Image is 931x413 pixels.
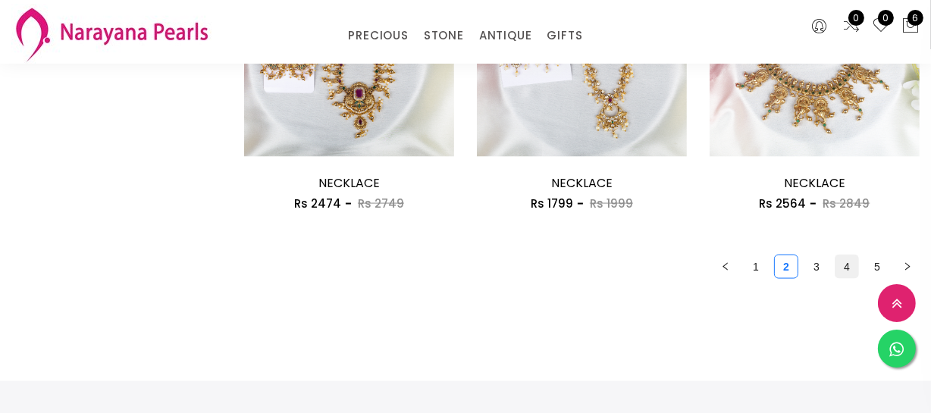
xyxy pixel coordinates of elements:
[866,255,889,278] a: 5
[901,17,920,36] button: 6
[294,196,341,211] span: Rs 2474
[358,196,404,211] span: Rs 2749
[721,262,730,271] span: left
[907,10,923,26] span: 6
[823,196,870,211] span: Rs 2849
[744,255,768,279] li: 1
[835,255,859,279] li: 4
[903,262,912,271] span: right
[547,24,582,47] a: GIFTS
[895,255,920,279] button: right
[878,10,894,26] span: 0
[713,255,738,279] button: left
[872,17,890,36] a: 0
[424,24,464,47] a: STONE
[784,174,845,192] a: NECKLACE
[590,196,633,211] span: Rs 1999
[774,255,798,279] li: 2
[804,255,829,279] li: 3
[848,10,864,26] span: 0
[775,255,798,278] a: 2
[805,255,828,278] a: 3
[318,174,380,192] a: NECKLACE
[479,24,532,47] a: ANTIQUE
[713,255,738,279] li: Previous Page
[531,196,573,211] span: Rs 1799
[842,17,860,36] a: 0
[551,174,613,192] a: NECKLACE
[348,24,408,47] a: PRECIOUS
[895,255,920,279] li: Next Page
[759,196,806,211] span: Rs 2564
[744,255,767,278] a: 1
[865,255,889,279] li: 5
[835,255,858,278] a: 4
